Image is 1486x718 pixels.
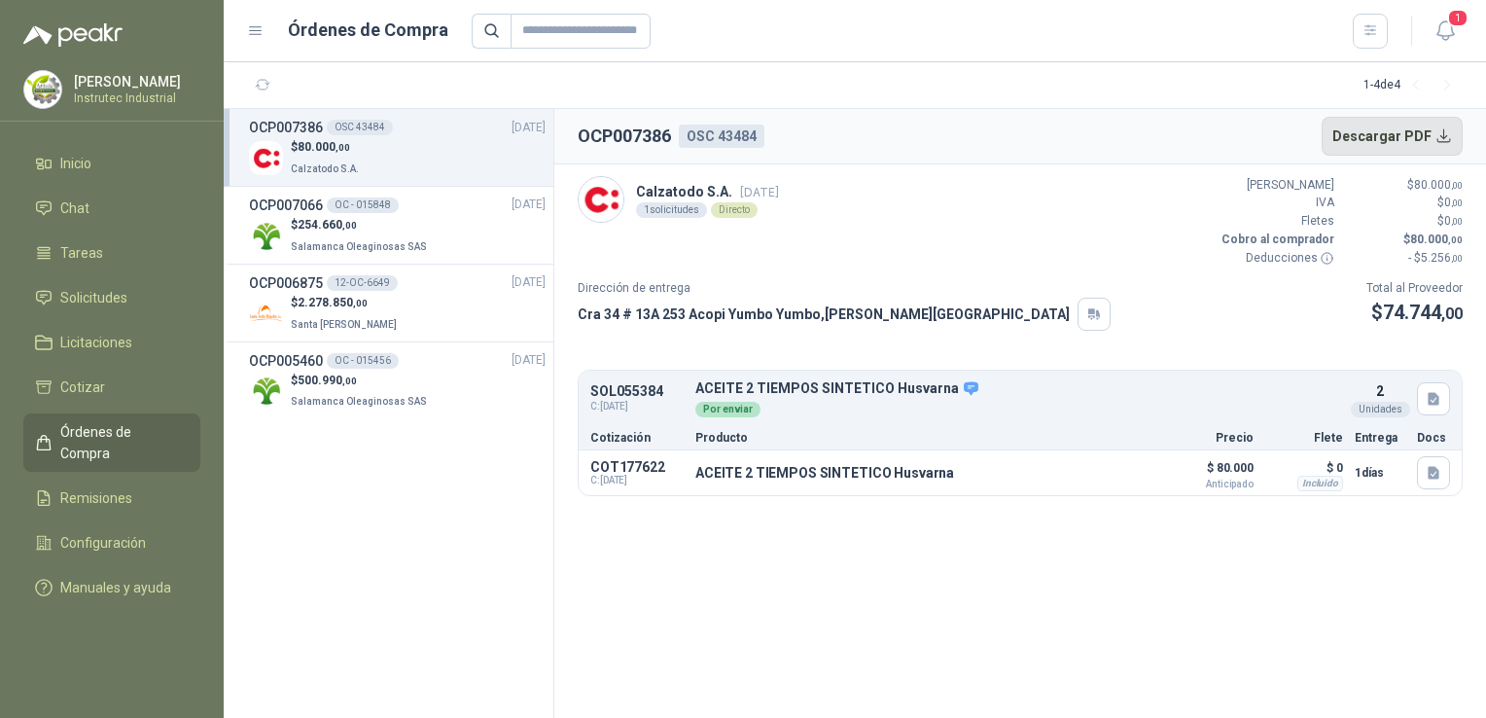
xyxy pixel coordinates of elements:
p: $ 80.000 [1156,456,1254,489]
div: OC - 015456 [327,353,399,369]
img: Company Logo [249,297,283,331]
span: ,00 [353,298,368,308]
img: Company Logo [24,71,61,108]
span: [DATE] [512,119,546,137]
span: 254.660 [298,218,357,232]
span: [DATE] [512,196,546,214]
a: Configuración [23,524,200,561]
img: Company Logo [249,219,283,253]
span: Chat [60,197,89,219]
span: ,00 [1441,305,1463,323]
div: OSC 43484 [679,125,764,148]
a: Tareas [23,234,200,271]
span: Santa [PERSON_NAME] [291,319,397,330]
span: Licitaciones [60,332,132,353]
div: 1 solicitudes [636,202,707,218]
div: OC - 015848 [327,197,399,213]
span: C: [DATE] [590,399,684,414]
p: $ 0 [1265,456,1343,480]
div: OSC 43484 [327,120,393,135]
img: Logo peakr [23,23,123,47]
span: ,00 [1451,253,1463,264]
div: 12-OC-6649 [327,275,398,291]
span: 0 [1444,214,1463,228]
img: Company Logo [249,374,283,408]
p: $ [1346,231,1463,249]
span: ,00 [336,142,350,153]
p: Producto [695,432,1145,444]
span: Anticipado [1156,480,1254,489]
span: 80.000 [298,140,350,154]
p: Cobro al comprador [1218,231,1334,249]
span: 2.278.850 [298,296,368,309]
span: ,00 [1448,234,1463,245]
span: C: [DATE] [590,475,684,486]
a: OCP005460OC - 015456[DATE] Company Logo$500.990,00Salamanca Oleaginosas SAS [249,350,546,412]
p: ACEITE 2 TIEMPOS SINTETICO Husvarna [695,465,954,481]
span: Órdenes de Compra [60,421,182,464]
span: Cotizar [60,377,105,398]
p: $ [291,372,431,390]
span: 0 [1444,196,1463,209]
p: Instrutec Industrial [74,92,195,104]
p: $ [291,294,401,312]
p: $ [291,216,431,234]
h3: OCP007386 [249,117,323,138]
span: ,00 [1451,216,1463,227]
a: Chat [23,190,200,227]
p: 2 [1376,380,1384,402]
div: 1 - 4 de 4 [1363,70,1463,101]
span: ,00 [342,376,357,386]
span: Salamanca Oleaginosas SAS [291,241,427,252]
p: $ [1346,212,1463,231]
span: 80.000 [1414,178,1463,192]
button: Descargar PDF [1322,117,1464,156]
a: Manuales y ayuda [23,569,200,606]
span: Remisiones [60,487,132,509]
img: Company Logo [249,141,283,175]
span: [DATE] [512,273,546,292]
p: [PERSON_NAME] [1218,176,1334,195]
p: IVA [1218,194,1334,212]
a: Solicitudes [23,279,200,316]
button: 1 [1428,14,1463,49]
span: Configuración [60,532,146,554]
p: $ [1346,194,1463,212]
a: Órdenes de Compra [23,413,200,472]
div: Por enviar [695,402,761,417]
span: Tareas [60,242,103,264]
span: Solicitudes [60,287,127,308]
a: Remisiones [23,480,200,517]
div: Incluido [1297,476,1343,491]
p: Calzatodo S.A. [636,181,779,202]
p: [PERSON_NAME] [74,75,195,89]
h3: OCP005460 [249,350,323,372]
span: 5.256 [1421,251,1463,265]
p: Entrega [1355,432,1405,444]
a: OCP007386OSC 43484[DATE] Company Logo$80.000,00Calzatodo S.A. [249,117,546,178]
span: 1 [1447,9,1468,27]
a: OCP00687512-OC-6649[DATE] Company Logo$2.278.850,00Santa [PERSON_NAME] [249,272,546,334]
span: 74.744 [1383,301,1463,324]
span: Inicio [60,153,91,174]
p: Cra 34 # 13A 253 Acopi Yumbo Yumbo , [PERSON_NAME][GEOGRAPHIC_DATA] [578,304,1070,325]
p: $ [291,138,363,157]
p: COT177622 [590,459,684,475]
p: SOL055384 [590,384,684,399]
p: $ [1366,298,1463,328]
span: ,00 [1451,180,1463,191]
p: 1 días [1355,461,1405,485]
p: Precio [1156,432,1254,444]
h2: OCP007386 [578,123,671,150]
p: Docs [1417,432,1450,444]
div: Directo [711,202,758,218]
a: Cotizar [23,369,200,406]
span: [DATE] [740,185,779,199]
span: Salamanca Oleaginosas SAS [291,396,427,407]
a: Licitaciones [23,324,200,361]
p: $ [1346,176,1463,195]
a: Inicio [23,145,200,182]
p: Flete [1265,432,1343,444]
p: - $ [1346,249,1463,268]
span: [DATE] [512,351,546,370]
